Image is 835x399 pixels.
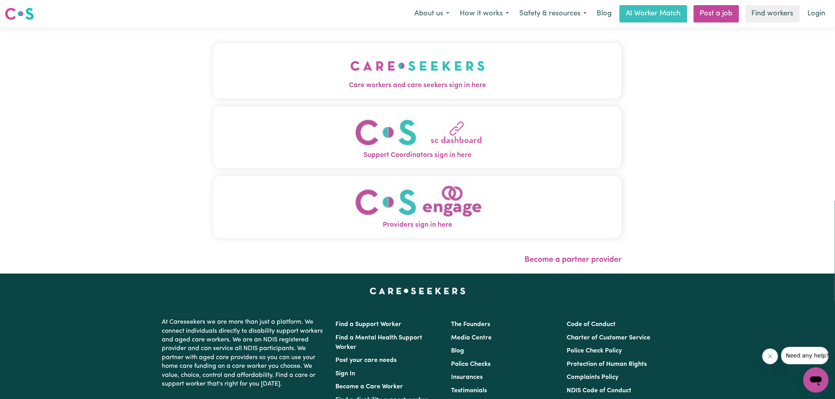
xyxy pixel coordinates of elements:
[5,5,34,23] a: Careseekers logo
[567,335,651,341] a: Charter of Customer Service
[335,357,397,364] a: Post your care needs
[370,288,466,294] a: Careseekers home page
[592,5,616,22] a: Blog
[567,321,616,328] a: Code of Conduct
[213,150,622,160] span: Support Coordinators sign in here
[213,43,622,99] button: Care workers and care seekers sign in here
[451,388,487,394] a: Testimonials
[567,388,632,394] a: NDIS Code of Conduct
[803,5,830,22] a: Login
[162,315,326,392] p: At Careseekers we are more than just a platform. We connect individuals directly to disability su...
[213,220,622,230] span: Providers sign in here
[803,367,829,393] iframe: Button to launch messaging window
[451,348,464,354] a: Blog
[5,7,34,21] img: Careseekers logo
[335,321,401,328] a: Find a Support Worker
[451,361,491,367] a: Police Checks
[745,5,800,22] a: Find workers
[620,5,687,22] a: AI Worker Match
[213,80,622,91] span: Care workers and care seekers sign in here
[335,335,422,351] a: Find a Mental Health Support Worker
[213,176,622,238] button: Providers sign in here
[781,347,829,364] iframe: Message from company
[567,374,619,380] a: Complaints Policy
[335,384,403,390] a: Become a Care Worker
[409,6,455,22] button: About us
[762,349,778,364] iframe: Close message
[514,6,592,22] button: Safety & resources
[567,348,622,354] a: Police Check Policy
[335,371,355,377] a: Sign In
[455,6,514,22] button: How it works
[694,5,739,22] a: Post a job
[5,6,48,12] span: Need any help?
[567,361,647,367] a: Protection of Human Rights
[451,335,492,341] a: Media Centre
[213,106,622,168] button: Support Coordinators sign in here
[451,374,483,380] a: Insurances
[451,321,490,328] a: The Founders
[524,256,622,264] a: Become a partner provider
